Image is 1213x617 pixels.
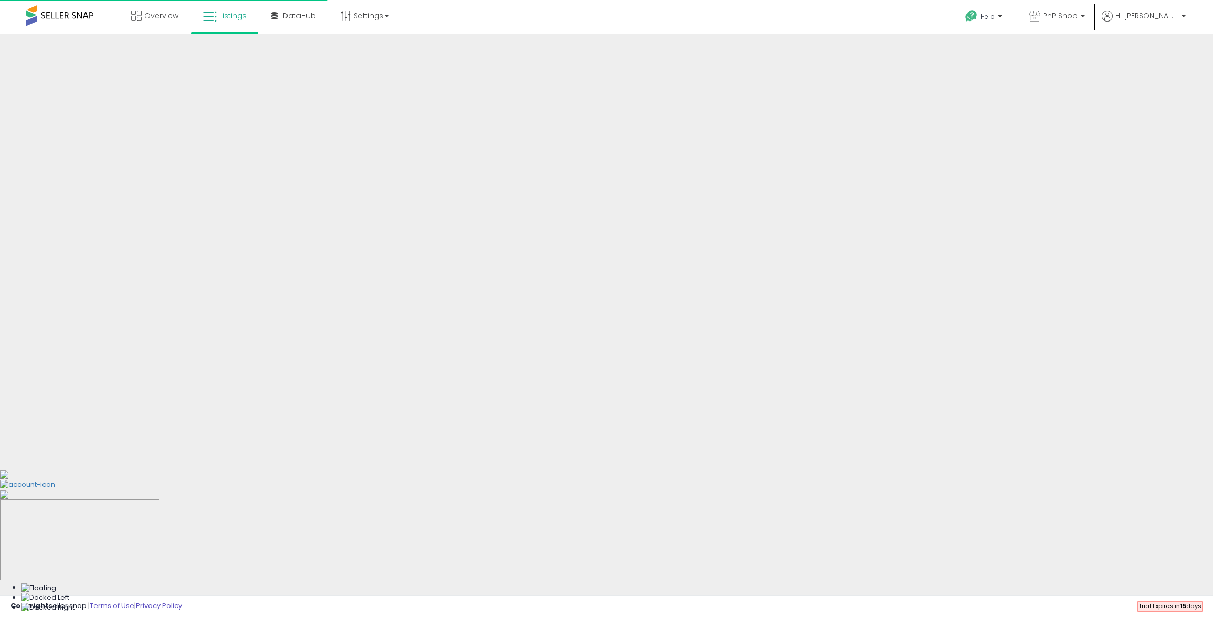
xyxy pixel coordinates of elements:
a: Help [957,2,1013,34]
span: PnP Shop [1043,11,1078,21]
span: Hi [PERSON_NAME] [1115,11,1178,21]
i: Get Help [965,9,978,23]
span: Listings [219,11,247,21]
img: Docked Left [21,593,69,603]
span: Help [981,12,995,21]
img: Docked Right [21,603,75,613]
img: Floating [21,583,56,593]
span: DataHub [283,11,316,21]
a: Hi [PERSON_NAME] [1102,11,1186,34]
span: Overview [144,11,178,21]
